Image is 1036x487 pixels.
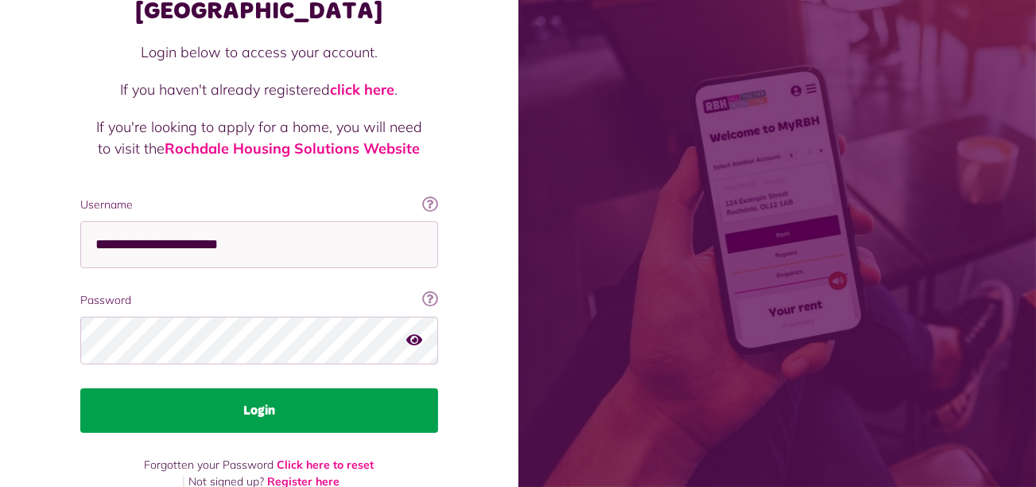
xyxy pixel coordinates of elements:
[96,116,422,159] p: If you're looking to apply for a home, you will need to visit the
[165,139,420,158] a: Rochdale Housing Solutions Website
[80,388,438,433] button: Login
[144,458,274,472] span: Forgotten your Password
[330,80,394,99] a: click here
[80,292,438,309] label: Password
[96,79,422,100] p: If you haven't already registered .
[96,41,422,63] p: Login below to access your account.
[277,458,374,472] a: Click here to reset
[80,197,438,213] label: Username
